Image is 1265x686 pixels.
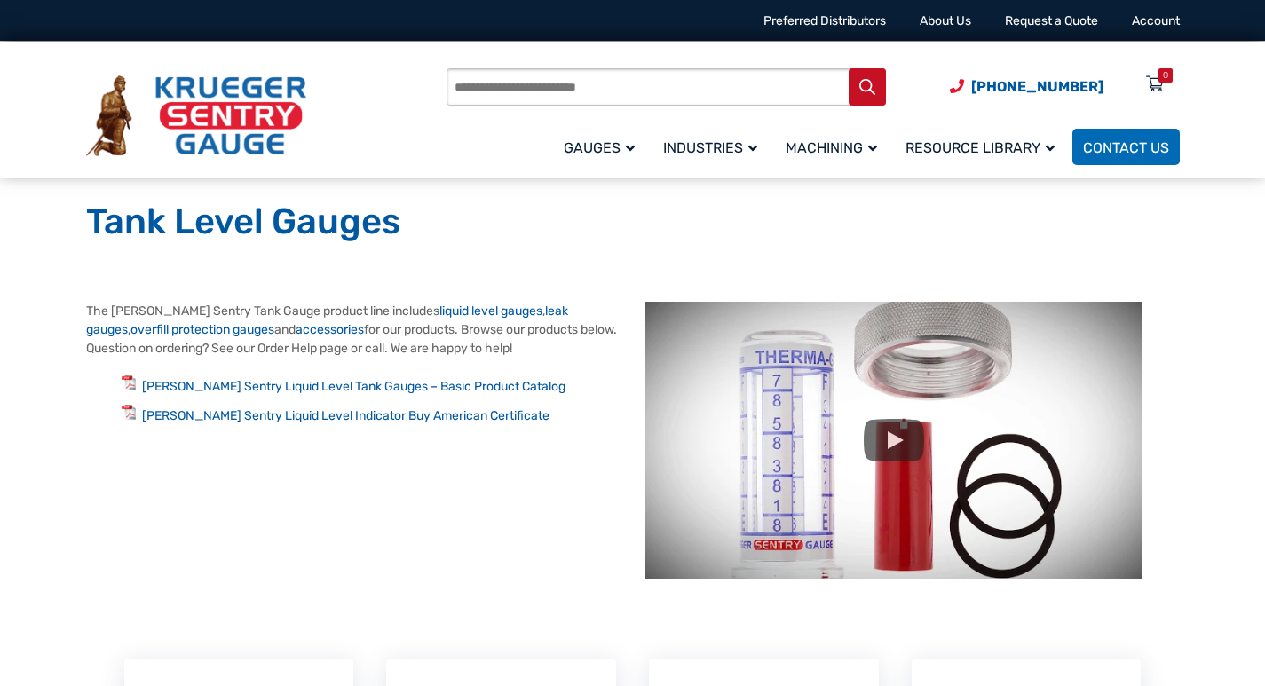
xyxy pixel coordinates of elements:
[663,139,757,156] span: Industries
[564,139,635,156] span: Gauges
[645,302,1142,579] img: Tank Level Gauges
[86,302,620,358] p: The [PERSON_NAME] Sentry Tank Gauge product line includes , , and for our products. Browse our pr...
[1072,129,1180,165] a: Contact Us
[130,322,274,337] a: overfill protection gauges
[142,408,549,423] a: [PERSON_NAME] Sentry Liquid Level Indicator Buy American Certificate
[920,13,971,28] a: About Us
[775,126,895,168] a: Machining
[86,304,568,337] a: leak gauges
[1083,139,1169,156] span: Contact Us
[296,322,364,337] a: accessories
[1005,13,1098,28] a: Request a Quote
[1132,13,1180,28] a: Account
[553,126,652,168] a: Gauges
[786,139,877,156] span: Machining
[763,13,886,28] a: Preferred Distributors
[142,379,565,394] a: [PERSON_NAME] Sentry Liquid Level Tank Gauges – Basic Product Catalog
[86,75,306,157] img: Krueger Sentry Gauge
[895,126,1072,168] a: Resource Library
[971,78,1103,95] span: [PHONE_NUMBER]
[86,200,1180,244] h1: Tank Level Gauges
[950,75,1103,98] a: Phone Number (920) 434-8860
[652,126,775,168] a: Industries
[439,304,542,319] a: liquid level gauges
[1163,68,1168,83] div: 0
[905,139,1055,156] span: Resource Library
